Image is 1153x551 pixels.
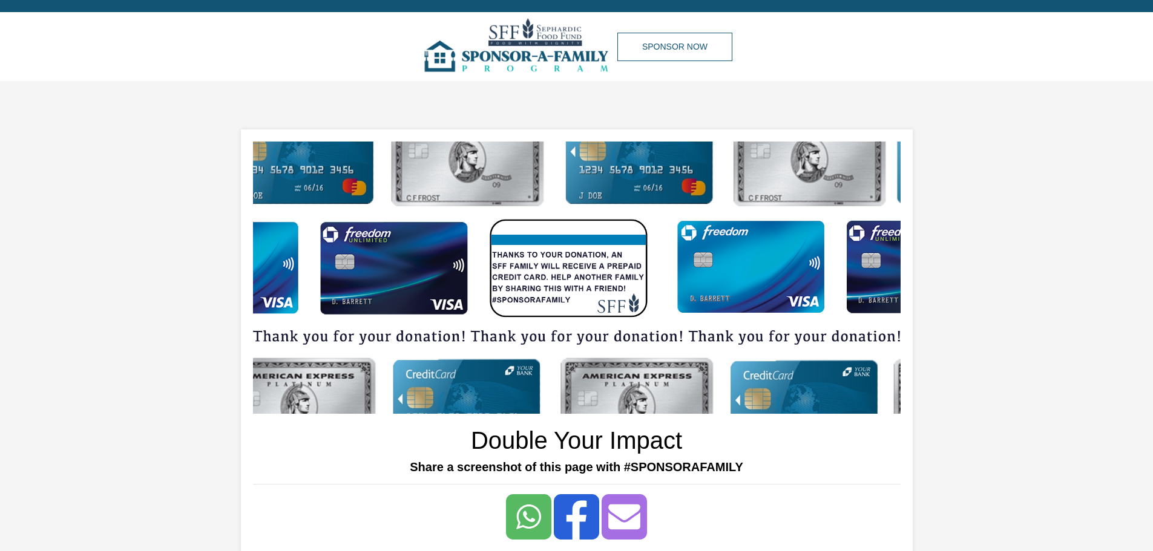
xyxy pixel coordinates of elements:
img: img [253,142,901,414]
img: img [421,12,617,81]
a: Share to Facebook [554,494,599,540]
a: Sponsor Now [617,33,732,61]
h5: Share a screenshot of this page with #SPONSORAFAMILY [253,460,901,474]
a: Share to Email [602,494,647,540]
a: Share to <span class="translation_missing" title="translation missing: en.social_share_button.wha... [506,494,551,540]
h1: Double Your Impact [471,426,682,455]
